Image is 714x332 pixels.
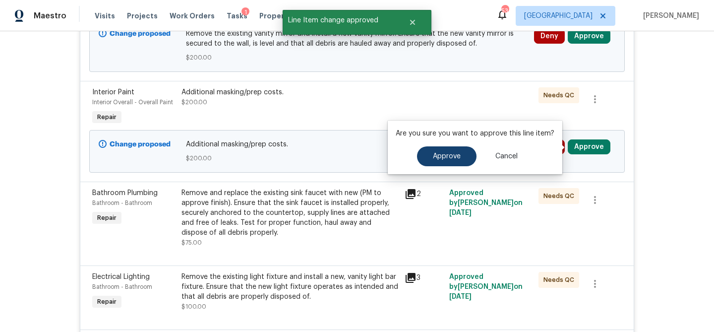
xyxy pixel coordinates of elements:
[186,29,529,49] span: Remove the existing vanity mirror and install a new vanity mirror. Ensure that the new vanity mir...
[543,90,578,100] span: Needs QC
[186,53,529,63] span: $200.00
[568,29,610,44] button: Approve
[95,11,115,21] span: Visits
[186,139,529,149] span: Additional masking/prep costs.
[524,11,593,21] span: [GEOGRAPHIC_DATA]
[110,141,171,148] b: Change proposed
[127,11,158,21] span: Projects
[92,190,158,197] span: Bathroom Plumbing
[396,129,554,138] p: Are you sure you want to approve this line item?
[92,99,173,105] span: Interior Overall - Overall Paint
[449,190,523,216] span: Approved by [PERSON_NAME] on
[227,12,247,19] span: Tasks
[283,10,396,31] span: Line Item change approved
[543,275,578,285] span: Needs QC
[417,146,476,166] button: Approve
[181,272,399,302] div: Remove the existing light fixture and install a new, vanity light bar fixture. Ensure that the ne...
[93,297,120,307] span: Repair
[181,240,202,246] span: $75.00
[495,153,518,160] span: Cancel
[479,146,534,166] button: Cancel
[170,11,215,21] span: Work Orders
[543,191,578,201] span: Needs QC
[186,153,529,163] span: $200.00
[181,188,399,238] div: Remove and replace the existing sink faucet with new (PM to approve finish). Ensure that the sink...
[110,30,171,37] b: Change proposed
[92,273,150,280] span: Electrical Lighting
[259,11,298,21] span: Properties
[92,89,134,96] span: Interior Paint
[501,6,508,16] div: 53
[93,213,120,223] span: Repair
[181,99,207,105] span: $200.00
[639,11,699,21] span: [PERSON_NAME]
[181,304,206,310] span: $100.00
[405,272,443,284] div: 3
[449,209,472,216] span: [DATE]
[449,273,523,300] span: Approved by [PERSON_NAME] on
[405,188,443,200] div: 2
[92,284,152,290] span: Bathroom - Bathroom
[449,293,472,300] span: [DATE]
[34,11,66,21] span: Maestro
[534,29,565,44] button: Deny
[433,153,461,160] span: Approve
[92,200,152,206] span: Bathroom - Bathroom
[396,12,429,32] button: Close
[241,7,249,17] div: 1
[568,139,610,154] button: Approve
[93,112,120,122] span: Repair
[181,87,399,97] div: Additional masking/prep costs.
